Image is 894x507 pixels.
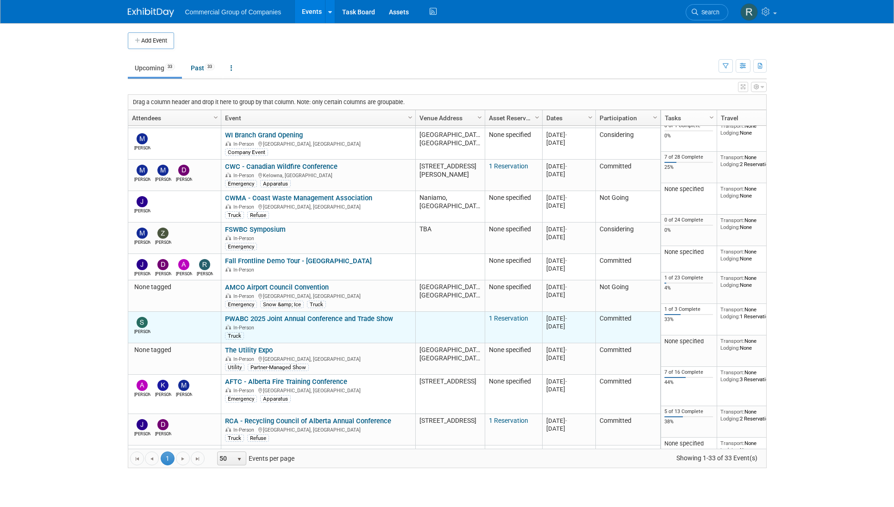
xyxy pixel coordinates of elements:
a: WI Branch Grand Opening [225,131,303,139]
div: [DATE] [546,225,591,233]
a: Go to the last page [191,451,205,465]
div: Apparatus [260,395,291,402]
span: Lodging: [720,224,740,230]
span: - [565,226,567,233]
span: None specified [489,225,531,233]
button: Add Event [128,32,174,49]
span: - [565,284,567,291]
img: In-Person Event [225,204,231,209]
a: Participation [600,110,654,126]
a: Fall Frontline Demo Tour - [GEOGRAPHIC_DATA] [225,257,372,265]
span: - [565,378,567,385]
div: Emergency [225,395,257,402]
div: Emergency [225,301,257,308]
img: Adam Dingman [137,380,148,391]
a: Tasks [665,110,711,126]
div: None None [720,440,787,453]
td: Committed [595,254,660,280]
div: Drag a column header and drop it here to group by that column. Note: only certain columns are gro... [128,95,766,110]
div: 33% [664,316,713,323]
div: Company Event [225,148,268,156]
img: In-Person Event [225,141,231,146]
span: - [565,346,567,353]
div: 44% [664,379,713,386]
a: Column Settings [405,110,415,124]
span: None specified [489,283,531,291]
a: AFTC - Alberta Fire Training Conference [225,377,347,386]
div: None specified [664,185,713,193]
span: In-Person [233,325,257,331]
span: Search [698,9,719,16]
a: Dates [546,110,589,126]
a: 1 Reservation [489,417,528,424]
img: Richard Gale [199,259,210,270]
span: Lodging: [720,313,740,320]
span: Transport: [720,217,744,223]
a: CWC - Canadian Wildfire Conference [225,162,338,171]
div: [DATE] [546,377,591,385]
a: Venue Address [419,110,479,126]
span: Transport: [720,369,744,376]
div: None None [720,217,787,230]
div: 5 of 13 Complete [664,408,713,415]
td: Committed [595,375,660,414]
div: None None [720,338,787,351]
div: Adam Dingman [134,391,150,398]
td: Considering [595,128,660,160]
span: Lodging: [720,282,740,288]
div: Richard Gale [197,270,213,277]
div: None 1 Reservation [720,306,787,320]
div: [DATE] [546,315,591,322]
div: Truck [225,434,244,442]
img: ExhibitDay [128,8,174,17]
a: FSWBC Symposium [225,225,286,234]
div: None specified [664,440,713,447]
span: In-Person [233,204,257,210]
img: Jason Fast [137,196,148,207]
span: None specified [489,194,531,201]
span: In-Person [233,388,257,394]
a: Column Settings [650,110,660,124]
div: 1 of 3 Complete [664,306,713,313]
span: Column Settings [587,114,594,121]
div: None 2 Reservations [720,154,787,167]
img: Rod Leland [740,3,758,21]
span: 33 [205,63,215,70]
td: Committed [595,312,660,343]
div: None tagged [132,448,217,457]
div: None None [720,123,787,136]
span: 50 [218,452,233,465]
td: [GEOGRAPHIC_DATA], [GEOGRAPHIC_DATA] [415,343,485,375]
div: Jason Fast [134,207,150,214]
span: In-Person [233,356,257,362]
a: 1 Reservation [489,162,528,170]
span: Showing 1-33 of 33 Event(s) [668,451,766,464]
span: None specified [489,346,531,353]
span: Column Settings [533,114,541,121]
span: In-Person [233,427,257,433]
div: [DATE] [546,385,591,393]
div: None None [720,275,787,288]
span: Column Settings [406,114,414,121]
div: 4% [664,285,713,291]
a: The Utility Expo [225,346,273,354]
a: Column Settings [475,110,485,124]
div: David West [155,430,171,437]
span: Lodging: [720,130,740,136]
a: Column Settings [585,110,595,124]
div: [DATE] [546,417,591,425]
span: Go to the previous page [148,455,156,463]
img: In-Person Event [225,325,231,329]
td: Committed [595,414,660,445]
div: [GEOGRAPHIC_DATA], [GEOGRAPHIC_DATA] [225,140,411,148]
span: - [565,131,567,138]
div: [GEOGRAPHIC_DATA], [GEOGRAPHIC_DATA] [225,355,411,363]
div: Derek MacDonald [155,270,171,277]
div: Emergency [225,243,257,250]
span: Go to the next page [179,455,187,463]
span: Transport: [720,248,744,255]
div: [GEOGRAPHIC_DATA], [GEOGRAPHIC_DATA] [225,426,411,433]
div: [DATE] [546,131,591,139]
a: Column Settings [532,110,542,124]
a: PWABC 2025 Joint Annual Conference and Trade Show [225,315,393,323]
